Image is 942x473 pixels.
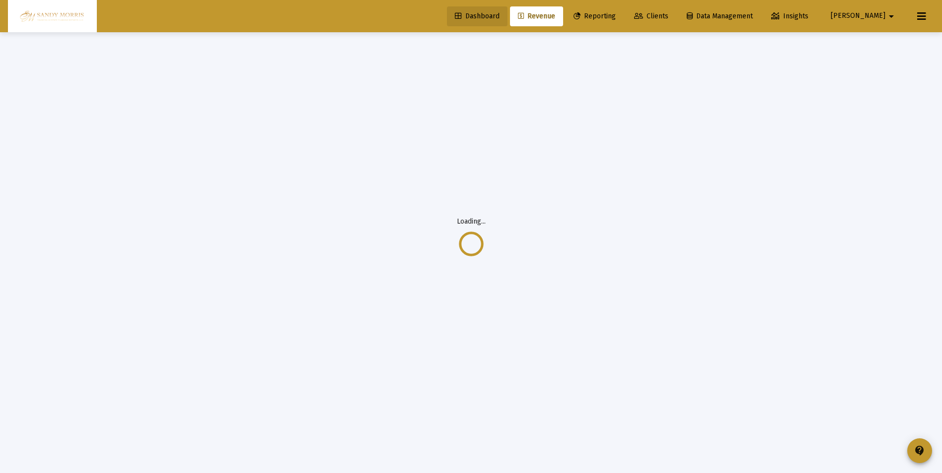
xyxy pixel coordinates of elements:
[566,6,624,26] a: Reporting
[518,12,555,20] span: Revenue
[574,12,616,20] span: Reporting
[634,12,668,20] span: Clients
[626,6,676,26] a: Clients
[687,12,753,20] span: Data Management
[914,445,926,457] mat-icon: contact_support
[679,6,761,26] a: Data Management
[447,6,507,26] a: Dashboard
[819,6,909,26] button: [PERSON_NAME]
[885,6,897,26] mat-icon: arrow_drop_down
[510,6,563,26] a: Revenue
[771,12,808,20] span: Insights
[455,12,500,20] span: Dashboard
[763,6,816,26] a: Insights
[15,6,89,26] img: Dashboard
[831,12,885,20] span: [PERSON_NAME]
